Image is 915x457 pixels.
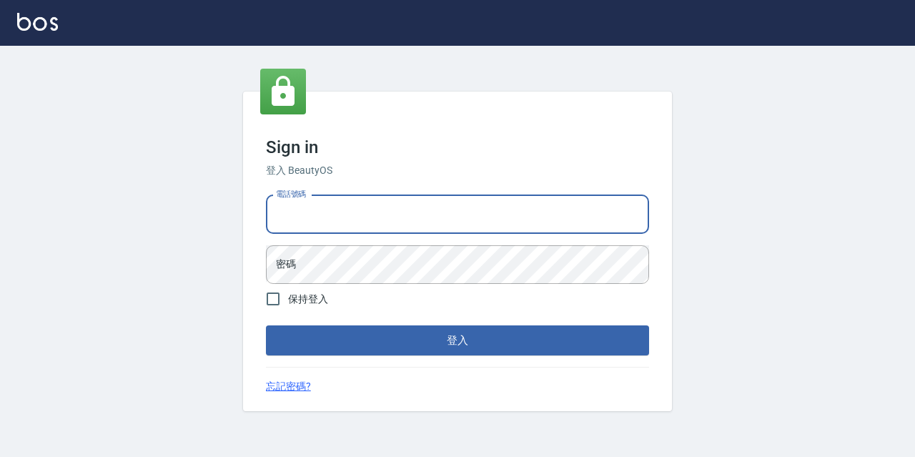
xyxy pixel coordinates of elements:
span: 保持登入 [288,292,328,307]
label: 電話號碼 [276,189,306,200]
a: 忘記密碼? [266,379,311,394]
h3: Sign in [266,137,649,157]
h6: 登入 BeautyOS [266,163,649,178]
img: Logo [17,13,58,31]
button: 登入 [266,325,649,355]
